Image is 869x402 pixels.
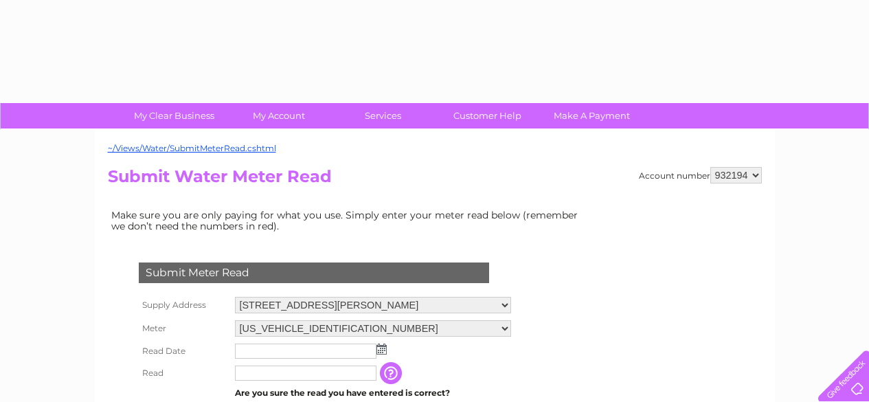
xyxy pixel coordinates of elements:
[376,344,387,355] img: ...
[108,167,762,193] h2: Submit Water Meter Read
[135,362,232,384] th: Read
[108,143,276,153] a: ~/Views/Water/SubmitMeterRead.cshtml
[222,103,335,129] a: My Account
[135,340,232,362] th: Read Date
[380,362,405,384] input: Information
[135,293,232,317] th: Supply Address
[232,384,515,402] td: Are you sure the read you have entered is correct?
[326,103,440,129] a: Services
[135,317,232,340] th: Meter
[431,103,544,129] a: Customer Help
[639,167,762,183] div: Account number
[117,103,231,129] a: My Clear Business
[108,206,589,235] td: Make sure you are only paying for what you use. Simply enter your meter read below (remember we d...
[139,263,489,283] div: Submit Meter Read
[535,103,648,129] a: Make A Payment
